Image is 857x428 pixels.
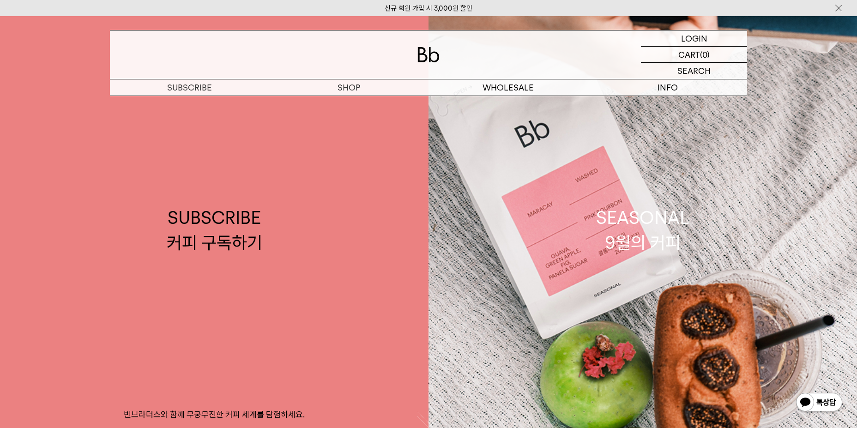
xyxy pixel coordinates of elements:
[678,47,700,62] p: CART
[110,79,269,96] a: SUBSCRIBE
[681,30,707,46] p: LOGIN
[596,205,689,254] div: SEASONAL 9월의 커피
[417,47,440,62] img: 로고
[588,79,747,96] p: INFO
[428,79,588,96] p: WHOLESALE
[167,205,262,254] div: SUBSCRIBE 커피 구독하기
[641,30,747,47] a: LOGIN
[677,63,711,79] p: SEARCH
[641,47,747,63] a: CART (0)
[269,79,428,96] a: SHOP
[795,392,843,414] img: 카카오톡 채널 1:1 채팅 버튼
[700,47,710,62] p: (0)
[385,4,472,12] a: 신규 회원 가입 시 3,000원 할인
